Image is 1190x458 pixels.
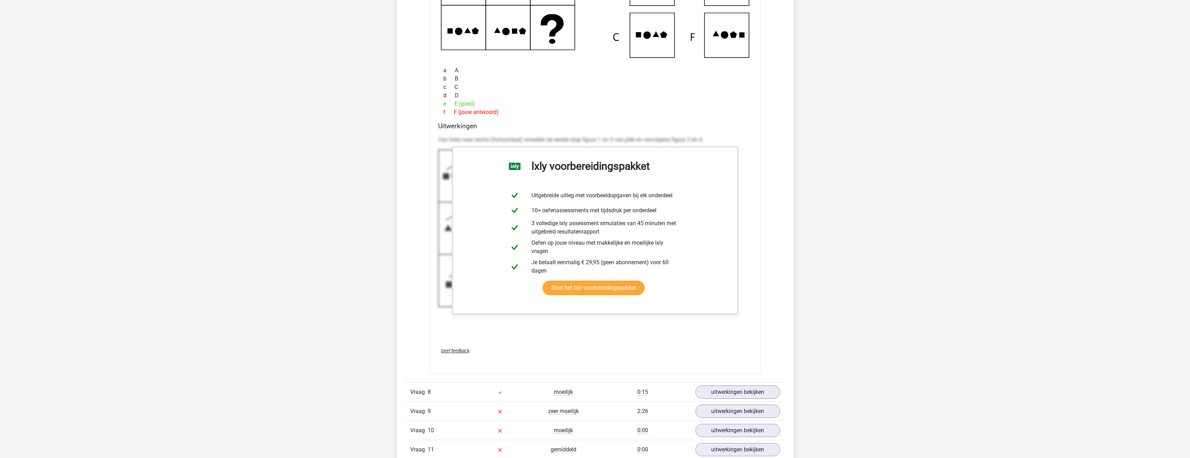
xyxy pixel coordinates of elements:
span: f [443,108,454,116]
span: zeer moeilijk [548,408,579,415]
span: d [443,91,455,100]
div: C [438,83,752,91]
span: 0:00 [637,446,648,453]
div: B [438,75,752,83]
a: uitwerkingen bekijken [695,386,780,399]
span: 11 [428,446,434,453]
span: Vraag [410,426,428,435]
div: F (jouw antwoord) [438,108,752,116]
span: 8 [428,389,431,395]
h4: Uitwerkingen [438,122,752,130]
span: Vraag [410,407,428,415]
a: Start het Ixly voorbereidingspakket [543,281,645,295]
span: moeilijk [554,389,573,396]
span: gemiddeld [551,446,576,453]
a: uitwerkingen bekijken [695,443,780,456]
a: uitwerkingen bekijken [695,405,780,418]
span: a [443,66,455,75]
span: b [443,75,455,83]
span: Vraag [410,388,428,396]
span: Vraag [410,445,428,454]
span: moeilijk [554,427,573,434]
span: 2:26 [637,408,648,415]
a: uitwerkingen bekijken [695,424,780,437]
div: E (goed) [438,100,752,108]
p: Van links naar rechts (horizontaal) wisselen de eerste stap figuur 1 en 3 van plek en vervolgens ... [438,136,752,144]
span: e [443,100,454,108]
span: 9 [428,408,431,414]
span: 0:00 [637,427,648,434]
span: 0:15 [637,389,648,396]
div: A [438,66,752,75]
span: Geef feedback [441,348,469,353]
span: 10 [428,427,434,434]
div: D [438,91,752,100]
span: c [443,83,454,91]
